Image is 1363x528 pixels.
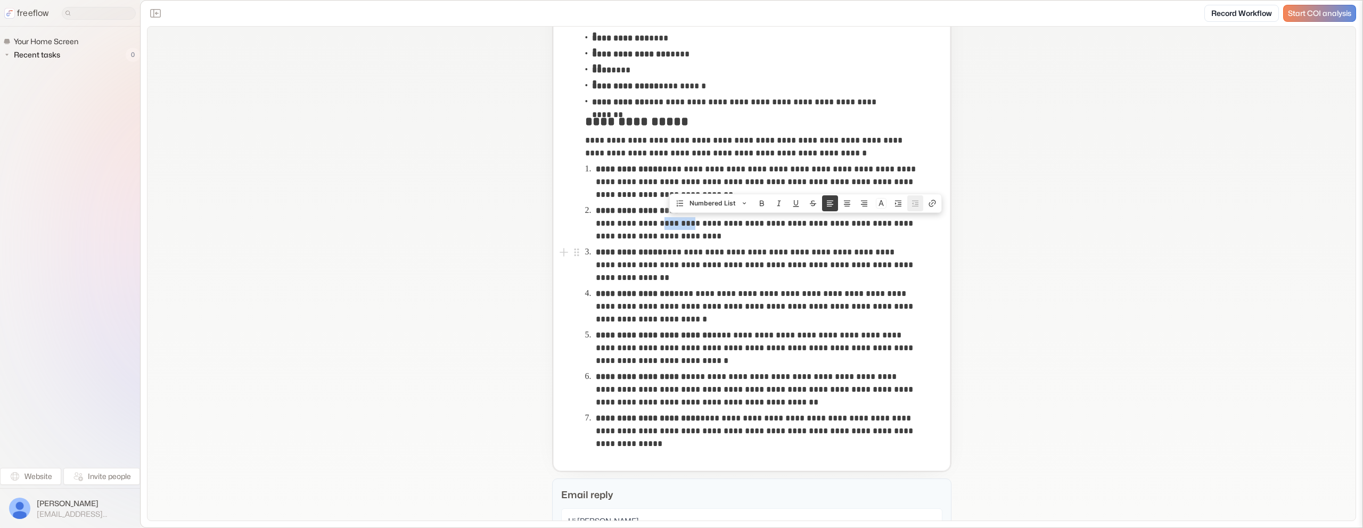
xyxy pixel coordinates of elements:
button: Create link [924,195,940,211]
button: Numbered List [671,195,753,211]
span: [EMAIL_ADDRESS][DOMAIN_NAME] [37,509,131,519]
span: [PERSON_NAME] [37,498,131,509]
button: Align text center [839,195,855,211]
button: Align text left [822,195,838,211]
p: Email reply [561,488,942,502]
button: Unnest block [907,195,923,211]
button: Colors [873,195,889,211]
button: Bold [754,195,770,211]
a: Start COI analysis [1283,5,1356,22]
button: Nest block [890,195,906,211]
button: Underline [788,195,804,211]
span: 0 [126,48,140,62]
button: Add block [557,246,570,259]
a: Your Home Screen [3,35,83,48]
button: Italic [771,195,787,211]
button: Strike [805,195,821,211]
p: freeflow [17,7,49,20]
a: Record Workflow [1204,5,1279,22]
span: Numbered List [689,195,736,211]
button: [PERSON_NAME][EMAIL_ADDRESS][DOMAIN_NAME] [6,495,134,522]
button: Invite people [63,468,140,485]
span: Recent tasks [12,49,63,60]
span: Start COI analysis [1288,9,1351,18]
img: profile [9,498,30,519]
a: freeflow [4,7,49,20]
span: Your Home Screen [12,36,81,47]
button: Close the sidebar [147,5,164,22]
button: Open block menu [570,246,583,259]
button: Recent tasks [3,48,64,61]
button: Align text right [856,195,872,211]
